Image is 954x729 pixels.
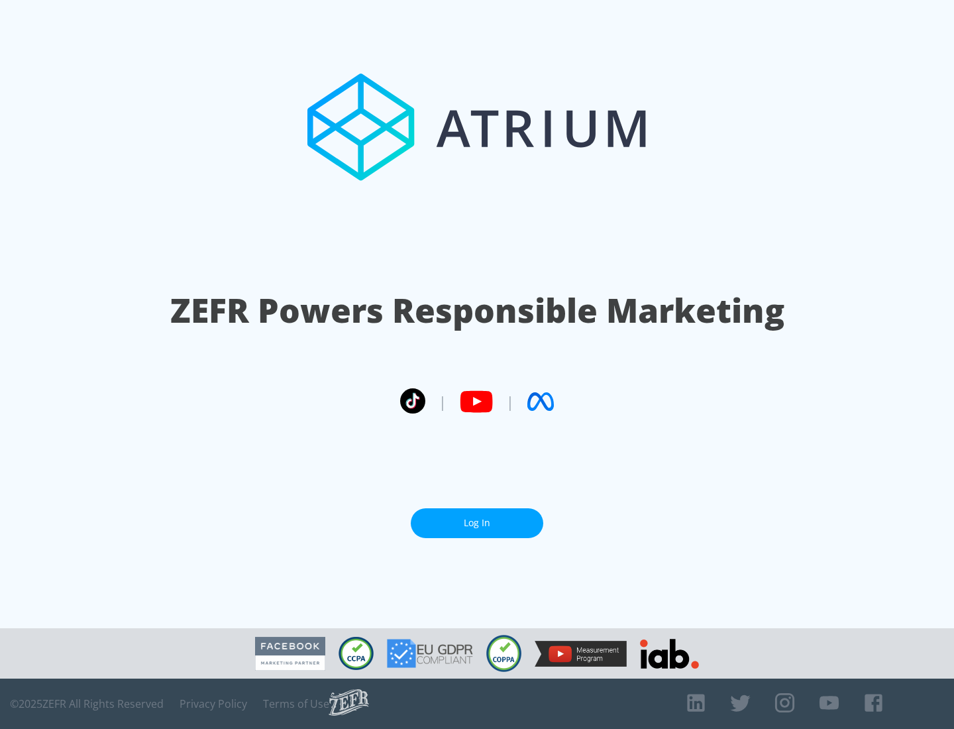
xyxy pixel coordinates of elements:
a: Log In [411,508,543,538]
a: Terms of Use [263,697,329,710]
img: CCPA Compliant [339,637,374,670]
a: Privacy Policy [180,697,247,710]
span: | [439,392,447,412]
img: YouTube Measurement Program [535,641,627,667]
img: Facebook Marketing Partner [255,637,325,671]
img: GDPR Compliant [387,639,473,668]
img: COPPA Compliant [486,635,521,672]
img: IAB [640,639,699,669]
span: © 2025 ZEFR All Rights Reserved [10,697,164,710]
h1: ZEFR Powers Responsible Marketing [170,288,784,333]
span: | [506,392,514,412]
